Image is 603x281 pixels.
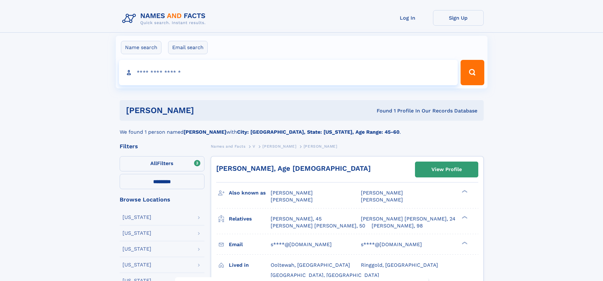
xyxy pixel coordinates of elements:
[271,222,365,229] a: [PERSON_NAME] [PERSON_NAME], 50
[304,144,337,149] span: [PERSON_NAME]
[253,144,255,149] span: V
[271,272,379,278] span: [GEOGRAPHIC_DATA], [GEOGRAPHIC_DATA]
[120,197,204,202] div: Browse Locations
[126,106,286,114] h1: [PERSON_NAME]
[229,214,271,224] h3: Relatives
[120,121,484,136] div: We found 1 person named with .
[271,215,322,222] a: [PERSON_NAME], 45
[122,262,151,267] div: [US_STATE]
[150,160,157,166] span: All
[415,162,478,177] a: View Profile
[271,262,350,268] span: Ooltewah, [GEOGRAPHIC_DATA]
[361,190,403,196] span: [PERSON_NAME]
[262,144,296,149] span: [PERSON_NAME]
[168,41,208,54] label: Email search
[253,142,255,150] a: V
[229,260,271,271] h3: Lived in
[120,156,204,171] label: Filters
[460,241,468,245] div: ❯
[211,142,246,150] a: Names and Facts
[461,60,484,85] button: Search Button
[229,239,271,250] h3: Email
[120,10,211,27] img: Logo Names and Facts
[382,10,433,26] a: Log In
[431,162,462,177] div: View Profile
[229,188,271,198] h3: Also known as
[271,197,313,203] span: [PERSON_NAME]
[372,222,423,229] a: [PERSON_NAME], 98
[122,231,151,236] div: [US_STATE]
[216,164,371,172] a: [PERSON_NAME], Age [DEMOGRAPHIC_DATA]
[119,60,458,85] input: search input
[122,215,151,220] div: [US_STATE]
[285,107,477,114] div: Found 1 Profile In Our Records Database
[271,190,313,196] span: [PERSON_NAME]
[122,246,151,252] div: [US_STATE]
[121,41,161,54] label: Name search
[361,197,403,203] span: [PERSON_NAME]
[120,144,204,149] div: Filters
[433,10,484,26] a: Sign Up
[361,215,455,222] a: [PERSON_NAME] [PERSON_NAME], 24
[460,189,468,194] div: ❯
[460,215,468,219] div: ❯
[361,262,438,268] span: Ringgold, [GEOGRAPHIC_DATA]
[237,129,399,135] b: City: [GEOGRAPHIC_DATA], State: [US_STATE], Age Range: 45-60
[184,129,226,135] b: [PERSON_NAME]
[262,142,296,150] a: [PERSON_NAME]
